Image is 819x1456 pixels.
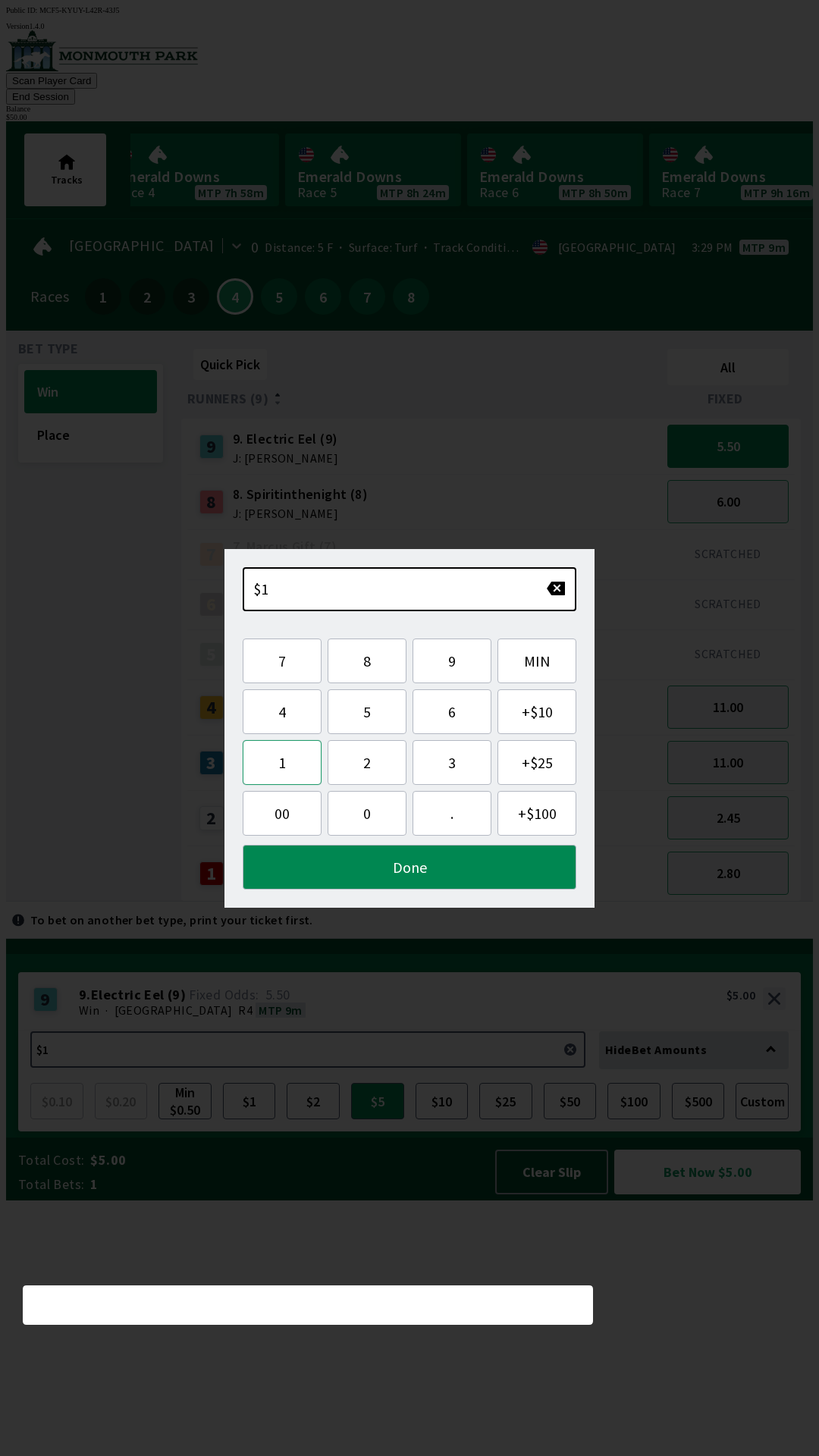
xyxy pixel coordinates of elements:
span: . [425,804,479,823]
button: 1 [243,740,322,785]
button: 6 [413,689,491,734]
span: $1 [253,579,269,598]
button: 0 [328,791,406,836]
span: Done [256,858,563,877]
button: 3 [413,740,491,785]
button: +$25 [497,740,576,785]
span: MIN [510,651,563,670]
span: 3 [425,753,479,772]
button: 5 [328,689,406,734]
span: 5 [340,702,394,721]
span: 0 [340,804,394,823]
span: + $10 [510,702,563,721]
span: 9 [425,651,479,670]
span: 7 [256,651,309,670]
span: + $25 [510,753,563,772]
button: 7 [243,639,322,683]
span: 6 [425,702,479,721]
span: 2 [340,753,394,772]
button: 8 [328,639,406,683]
button: +$100 [497,791,576,836]
span: + $100 [510,804,563,823]
span: 8 [340,651,394,670]
span: 00 [256,804,309,823]
button: . [413,791,491,836]
button: Done [243,845,576,890]
button: 00 [243,791,322,836]
button: +$10 [497,689,576,734]
span: 4 [256,702,309,721]
button: 9 [413,639,491,683]
button: 4 [243,689,322,734]
button: MIN [497,639,576,683]
button: 2 [328,740,406,785]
